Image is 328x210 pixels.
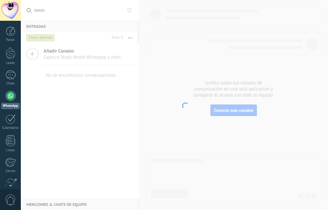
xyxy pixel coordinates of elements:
div: Listas [1,148,20,152]
div: Correo [1,169,20,173]
div: Calendario [1,126,20,130]
div: Panel [1,38,20,42]
div: Chats [1,82,20,86]
div: Leads [1,61,20,65]
div: WhatsApp [1,103,20,109]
